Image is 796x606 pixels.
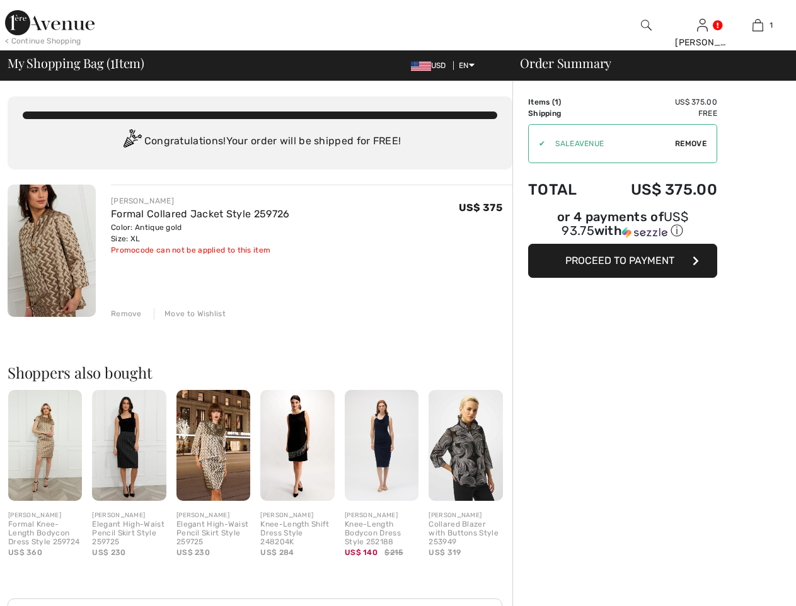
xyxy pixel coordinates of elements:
span: USD [411,61,451,70]
span: US$ 93.75 [562,209,688,238]
div: Move to Wishlist [154,308,226,319]
div: Knee-Length Shift Dress Style 248204K [260,520,334,546]
img: Collared Blazer with Buttons Style 253949 [429,390,502,501]
div: [PERSON_NAME] [675,36,729,49]
div: ✔ [529,138,545,149]
span: $215 [384,547,403,558]
img: My Bag [753,18,763,33]
span: Proceed to Payment [565,254,674,266]
td: Items ( ) [528,96,596,108]
span: 1 [110,54,115,70]
span: US$ 230 [92,548,125,557]
span: US$ 375 [459,202,502,214]
span: US$ 284 [260,548,294,557]
a: Sign In [697,19,708,31]
div: Congratulations! Your order will be shipped for FREE! [23,129,497,154]
img: US Dollar [411,61,431,71]
div: Knee-Length Bodycon Dress Style 252188 [345,520,418,546]
div: [PERSON_NAME] [8,511,82,520]
div: Formal Knee-Length Bodycon Dress Style 259724 [8,520,82,546]
div: Order Summary [505,57,788,69]
div: < Continue Shopping [5,35,81,47]
span: US$ 140 [345,548,378,557]
span: US$ 230 [176,548,210,557]
div: [PERSON_NAME] [345,511,418,520]
img: search the website [641,18,652,33]
button: Proceed to Payment [528,244,717,278]
div: or 4 payments of with [528,211,717,239]
div: Elegant High-Waist Pencil Skirt Style 259725 [92,520,166,546]
span: US$ 319 [429,548,461,557]
img: Knee-Length Shift Dress Style 248204K [260,390,334,501]
img: Formal Knee-Length Bodycon Dress Style 259724 [8,390,82,501]
img: Elegant High-Waist Pencil Skirt Style 259725 [176,390,250,501]
div: Collared Blazer with Buttons Style 253949 [429,520,502,546]
h2: Shoppers also bought [8,365,512,380]
td: Free [596,108,717,119]
td: US$ 375.00 [596,168,717,211]
div: Elegant High-Waist Pencil Skirt Style 259725 [176,520,250,546]
span: US$ 360 [8,548,42,557]
div: Promocode can not be applied to this item [111,244,290,256]
td: Shipping [528,108,596,119]
div: [PERSON_NAME] [429,511,502,520]
img: Elegant High-Waist Pencil Skirt Style 259725 [92,390,166,501]
div: [PERSON_NAME] [111,195,290,207]
span: Remove [675,138,707,149]
div: Color: Antique gold Size: XL [111,222,290,244]
div: [PERSON_NAME] [260,511,334,520]
div: [PERSON_NAME] [176,511,250,520]
img: Sezzle [622,227,667,238]
div: Remove [111,308,142,319]
img: Congratulation2.svg [119,129,144,154]
img: My Info [697,18,708,33]
a: 1 [731,18,785,33]
td: Total [528,168,596,211]
img: Knee-Length Bodycon Dress Style 252188 [345,390,418,501]
span: 1 [555,98,558,106]
td: US$ 375.00 [596,96,717,108]
img: 1ère Avenue [5,10,95,35]
a: Formal Collared Jacket Style 259726 [111,208,290,220]
img: Formal Collared Jacket Style 259726 [8,185,96,317]
span: EN [459,61,475,70]
input: Promo code [545,125,675,163]
div: or 4 payments ofUS$ 93.75withSezzle Click to learn more about Sezzle [528,211,717,244]
span: My Shopping Bag ( Item) [8,57,144,69]
div: [PERSON_NAME] [92,511,166,520]
span: 1 [770,20,773,31]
